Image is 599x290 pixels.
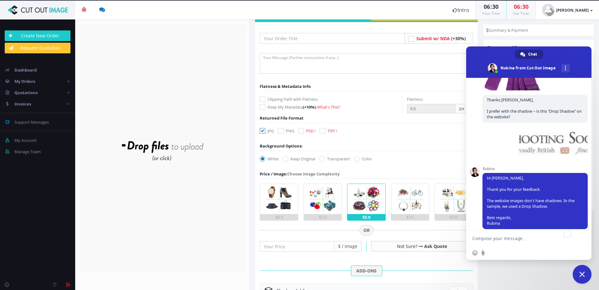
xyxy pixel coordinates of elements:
[14,101,31,107] span: Invoices
[317,104,340,110] a: What's This?
[573,265,591,284] a: Close chat
[472,230,573,246] textarea: To enrich screen reader interactions, please activate Accessibility in Grammarly extension settings
[556,7,589,13] strong: [PERSON_NAME]
[14,78,35,84] span: My Orders
[486,27,528,33] li: Summary & Payment
[260,171,340,177] div: Choose Image Complexity
[536,1,599,19] a: [PERSON_NAME]
[5,5,70,15] img: Cut Out Image
[264,184,294,214] img: 1.png
[347,214,385,220] div: $2.0
[439,184,469,214] img: 5.png
[487,175,575,226] span: Hi [PERSON_NAME], Thank you for your feedback. The website images don’t have shadows. In the samp...
[513,11,529,16] small: Our Time
[528,50,537,59] span: Chat
[481,250,486,255] span: Send a file
[522,3,529,10] span: 30
[260,171,287,177] span: Price / Image:
[515,50,543,59] a: Chat
[520,3,522,10] span: :
[446,1,476,19] a: Intro
[487,97,582,120] span: Thanks [PERSON_NAME], I prefer with the shadow – is this “Drop Shadow” on the website?
[260,96,402,102] label: Clipping Path with Flatness
[14,119,49,125] span: Support Messages
[14,90,38,95] span: Quotations
[308,184,338,214] img: 2.png
[391,214,429,220] div: $3.5
[514,3,520,10] span: 06
[334,241,362,252] span: $ / Image
[451,35,466,41] span: (+30%)
[5,43,70,53] a: Request Quotation
[260,241,334,252] input: Your Price
[260,128,274,134] label: JPG
[260,214,298,220] div: $0.5
[319,156,350,162] label: Transparent
[542,4,555,16] img: user_default.jpg
[306,128,315,134] span: PSD !
[351,266,382,276] span: ADD-ONS
[482,11,500,16] small: Your Time
[395,184,425,214] img: 4.png
[484,3,490,10] span: 06
[5,30,70,41] a: Create New Order
[416,35,450,41] span: Submit w/ NDA
[490,3,492,10] span: :
[482,167,588,171] span: Rubina
[260,156,279,162] label: White
[488,45,526,50] span: Turnaround Times
[14,137,37,143] span: My Account
[472,250,477,255] span: Insert an emoji
[407,96,423,102] label: Flatness:
[260,115,304,121] span: Returned File Format
[260,83,311,89] span: Flatness & Metadata Info
[492,3,498,10] span: 30
[327,128,337,134] span: TIFF !
[416,35,466,41] a: Submit w/ NDA (+30%)
[303,104,316,110] span: (+10%)
[360,225,373,236] span: OR
[424,243,447,249] a: Ask Quote
[456,104,468,113] span: px
[14,67,37,73] span: Dashboard
[351,184,381,214] img: 3.png
[14,149,41,154] span: Manage Team
[435,214,472,220] div: $7.0
[283,156,315,162] label: Keep Original
[255,8,359,21] a: Easy Order
[354,156,372,162] label: Color
[397,243,417,249] span: Not Sure?
[304,214,341,220] div: $1.0
[374,8,478,21] a: Quote Request
[260,104,402,110] label: Keep My Metadata -
[260,33,404,44] input: Your Order Title
[278,128,294,134] label: PNG
[260,143,303,149] div: Background Options:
